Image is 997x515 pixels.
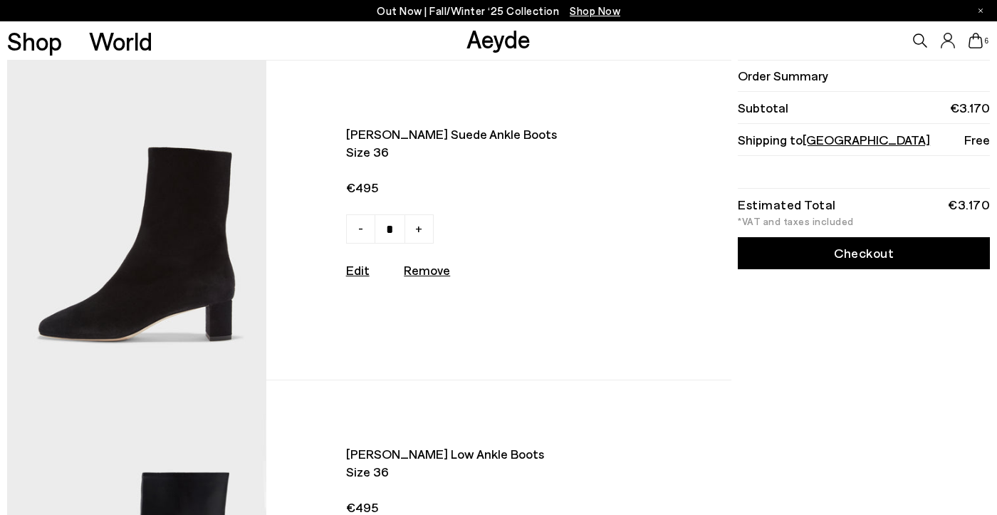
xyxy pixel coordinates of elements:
a: 6 [969,33,983,48]
li: Order Summary [738,60,990,92]
img: AEYDE_MILLIECOWSUEDELEATHERBLACK_1_580x.jpg [7,61,266,380]
span: Free [964,131,990,149]
span: + [415,219,422,236]
span: €3.170 [950,99,990,117]
span: €495 [346,179,628,197]
a: World [89,28,152,53]
u: Remove [404,262,450,278]
span: [GEOGRAPHIC_DATA] [803,132,930,147]
a: - [346,214,375,244]
p: Out Now | Fall/Winter ‘25 Collection [377,2,620,20]
div: €3.170 [948,199,990,209]
span: [PERSON_NAME] suede ankle boots [346,125,628,143]
span: Navigate to /collections/new-in [570,4,620,17]
a: Edit [346,262,370,278]
a: Shop [7,28,62,53]
span: [PERSON_NAME] low ankle boots [346,445,628,463]
span: Size 36 [346,463,628,481]
a: Aeyde [466,24,531,53]
div: *VAT and taxes included [738,217,990,227]
div: Estimated Total [738,199,836,209]
a: + [404,214,434,244]
li: Subtotal [738,92,990,124]
span: Shipping to [738,131,930,149]
span: - [358,219,363,236]
a: Checkout [738,237,990,269]
span: 6 [983,37,990,45]
span: Size 36 [346,143,628,161]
